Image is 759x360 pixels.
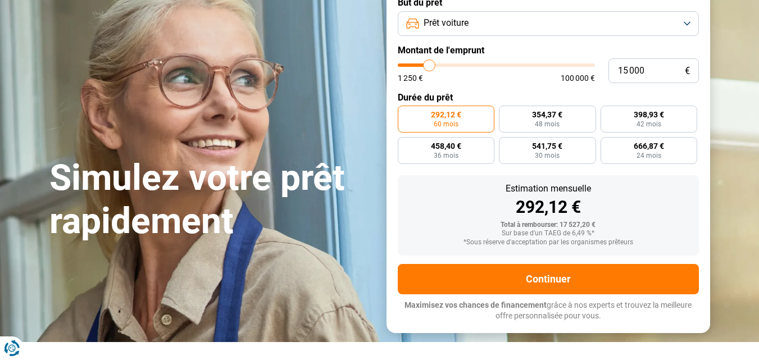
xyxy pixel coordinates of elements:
[407,239,690,247] div: *Sous réserve d'acceptation par les organismes prêteurs
[431,111,461,119] span: 292,12 €
[434,152,458,159] span: 36 mois
[407,230,690,238] div: Sur base d'un TAEG de 6,49 %*
[535,152,560,159] span: 30 mois
[532,111,562,119] span: 354,37 €
[634,142,664,150] span: 666,87 €
[685,66,690,76] span: €
[398,45,699,56] label: Montant de l'emprunt
[434,121,458,127] span: 60 mois
[532,142,562,150] span: 541,75 €
[431,142,461,150] span: 458,40 €
[634,111,664,119] span: 398,93 €
[561,74,595,82] span: 100 000 €
[398,264,699,294] button: Continuer
[407,184,690,193] div: Estimation mensuelle
[407,199,690,216] div: 292,12 €
[398,11,699,36] button: Prêt voiture
[637,121,661,127] span: 42 mois
[407,221,690,229] div: Total à rembourser: 17 527,20 €
[405,300,547,309] span: Maximisez vos chances de financement
[424,17,469,29] span: Prêt voiture
[535,121,560,127] span: 48 mois
[398,92,699,103] label: Durée du prêt
[398,74,423,82] span: 1 250 €
[637,152,661,159] span: 24 mois
[49,157,373,243] h1: Simulez votre prêt rapidement
[398,300,699,322] p: grâce à nos experts et trouvez la meilleure offre personnalisée pour vous.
